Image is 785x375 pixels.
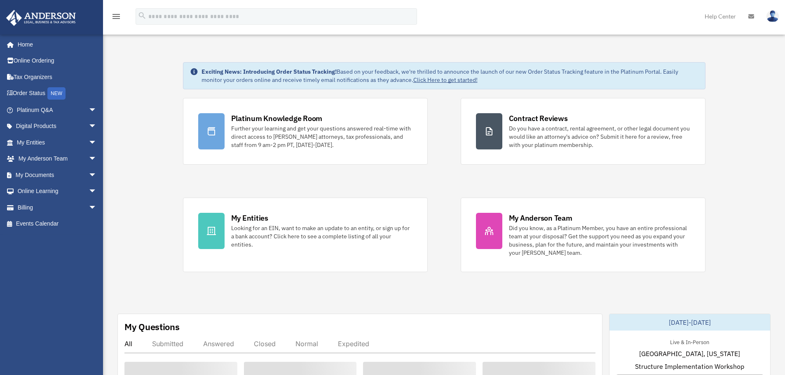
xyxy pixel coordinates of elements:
a: Billingarrow_drop_down [6,199,109,216]
i: menu [111,12,121,21]
span: arrow_drop_down [89,134,105,151]
span: arrow_drop_down [89,167,105,184]
strong: Exciting News: Introducing Order Status Tracking! [202,68,337,75]
div: Platinum Knowledge Room [231,113,323,123]
img: User Pic [766,10,779,22]
a: Order StatusNEW [6,85,109,102]
div: My Anderson Team [509,213,572,223]
a: Online Learningarrow_drop_down [6,183,109,200]
span: arrow_drop_down [89,183,105,200]
div: Answered [203,340,234,348]
a: My Entitiesarrow_drop_down [6,134,109,151]
a: Platinum Q&Aarrow_drop_down [6,102,109,118]
a: Digital Productsarrow_drop_down [6,118,109,135]
i: search [138,11,147,20]
a: My Documentsarrow_drop_down [6,167,109,183]
div: Live & In-Person [663,337,716,346]
div: Normal [295,340,318,348]
a: Contract Reviews Do you have a contract, rental agreement, or other legal document you would like... [461,98,705,165]
a: My Entities Looking for an EIN, want to make an update to an entity, or sign up for a bank accoun... [183,198,428,272]
div: Closed [254,340,276,348]
a: menu [111,14,121,21]
div: All [124,340,132,348]
a: Home [6,36,105,53]
div: [DATE]-[DATE] [609,314,770,331]
div: Do you have a contract, rental agreement, or other legal document you would like an attorney's ad... [509,124,690,149]
a: Online Ordering [6,53,109,69]
span: [GEOGRAPHIC_DATA], [US_STATE] [639,349,740,359]
span: arrow_drop_down [89,118,105,135]
span: Structure Implementation Workshop [635,361,744,371]
div: Looking for an EIN, want to make an update to an entity, or sign up for a bank account? Click her... [231,224,412,249]
a: Events Calendar [6,216,109,232]
div: Expedited [338,340,369,348]
img: Anderson Advisors Platinum Portal [4,10,78,26]
span: arrow_drop_down [89,199,105,216]
div: Based on your feedback, we're thrilled to announce the launch of our new Order Status Tracking fe... [202,68,698,84]
a: Click Here to get started! [413,76,478,84]
div: My Entities [231,213,268,223]
span: arrow_drop_down [89,151,105,168]
div: NEW [47,87,66,100]
a: My Anderson Teamarrow_drop_down [6,151,109,167]
span: arrow_drop_down [89,102,105,119]
div: Contract Reviews [509,113,568,123]
div: Did you know, as a Platinum Member, you have an entire professional team at your disposal? Get th... [509,224,690,257]
a: Platinum Knowledge Room Further your learning and get your questions answered real-time with dire... [183,98,428,165]
a: Tax Organizers [6,69,109,85]
a: My Anderson Team Did you know, as a Platinum Member, you have an entire professional team at your... [461,198,705,272]
div: Further your learning and get your questions answered real-time with direct access to [PERSON_NAM... [231,124,412,149]
div: My Questions [124,321,180,333]
div: Submitted [152,340,183,348]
